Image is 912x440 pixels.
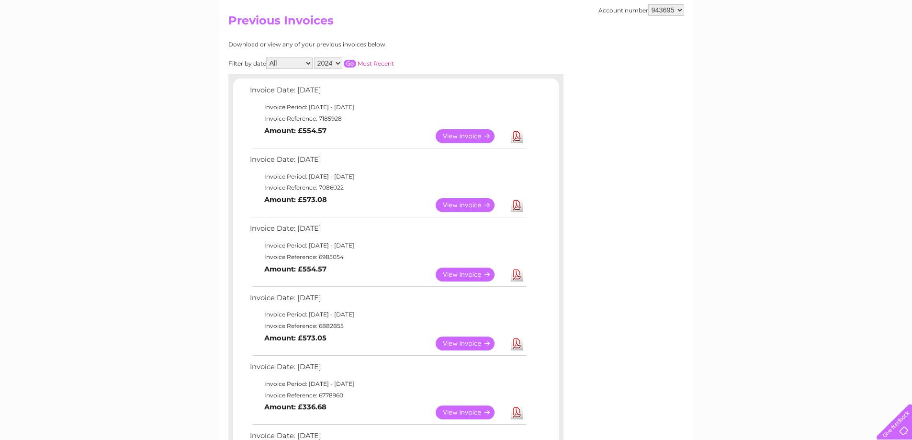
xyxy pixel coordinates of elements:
[248,222,528,240] td: Invoice Date: [DATE]
[598,4,684,16] div: Account number
[248,113,528,124] td: Invoice Reference: 7185928
[767,41,788,48] a: Energy
[829,41,843,48] a: Blog
[436,406,506,419] a: View
[248,84,528,102] td: Invoice Date: [DATE]
[248,153,528,171] td: Invoice Date: [DATE]
[511,406,523,419] a: Download
[248,292,528,309] td: Invoice Date: [DATE]
[248,390,528,401] td: Invoice Reference: 6778960
[743,41,762,48] a: Water
[248,378,528,390] td: Invoice Period: [DATE] - [DATE]
[248,102,528,113] td: Invoice Period: [DATE] - [DATE]
[511,268,523,282] a: Download
[848,41,872,48] a: Contact
[511,198,523,212] a: Download
[264,195,327,204] b: Amount: £573.08
[880,41,903,48] a: Log out
[248,251,528,263] td: Invoice Reference: 6985054
[732,5,798,17] a: 0333 014 3131
[264,334,327,342] b: Amount: £573.05
[511,129,523,143] a: Download
[248,240,528,251] td: Invoice Period: [DATE] - [DATE]
[264,265,327,273] b: Amount: £554.57
[230,5,683,46] div: Clear Business is a trading name of Verastar Limited (registered in [GEOGRAPHIC_DATA] No. 3667643...
[794,41,823,48] a: Telecoms
[248,182,528,193] td: Invoice Reference: 7086022
[436,129,506,143] a: View
[436,337,506,350] a: View
[228,57,480,69] div: Filter by date
[32,25,81,54] img: logo.png
[248,309,528,320] td: Invoice Period: [DATE] - [DATE]
[248,320,528,332] td: Invoice Reference: 6882855
[358,60,394,67] a: Most Recent
[248,171,528,182] td: Invoice Period: [DATE] - [DATE]
[228,41,480,48] div: Download or view any of your previous invoices below.
[248,361,528,378] td: Invoice Date: [DATE]
[264,126,327,135] b: Amount: £554.57
[264,403,327,411] b: Amount: £336.68
[228,14,684,32] h2: Previous Invoices
[436,268,506,282] a: View
[511,337,523,350] a: Download
[436,198,506,212] a: View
